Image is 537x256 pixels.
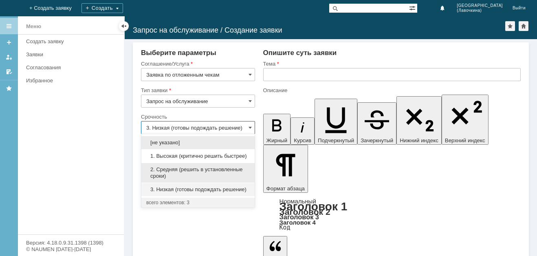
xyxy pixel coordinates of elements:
div: Тип заявки [141,88,253,93]
div: © NAUMEN [DATE]-[DATE] [26,247,116,252]
span: Формат абзаца [266,185,305,192]
span: Верхний индекс [445,137,485,143]
a: Код [280,224,291,231]
span: (Лавочкина) [457,8,503,13]
a: Согласования [23,61,122,74]
button: Нижний индекс [396,96,442,145]
button: Формат абзаца [263,145,308,193]
span: Нижний индекс [400,137,438,143]
button: Подчеркнутый [315,99,357,145]
a: Заявки [23,48,122,61]
a: Заголовок 1 [280,200,348,213]
span: 3. Низкая (готовы подождать решение) [146,186,250,193]
button: Зачеркнутый [357,102,396,145]
button: Курсив [291,117,315,145]
span: Расширенный поиск [409,4,417,11]
span: [GEOGRAPHIC_DATA] [457,3,503,8]
div: Заявки [26,51,119,57]
a: Мои согласования [2,65,15,78]
div: всего элементов: 3 [146,199,250,206]
div: Формат абзаца [263,199,521,230]
div: Скрыть меню [119,21,129,31]
div: Создать [81,3,123,13]
div: Добавить в избранное [505,21,515,31]
span: Жирный [266,137,288,143]
span: 2. Средняя (решить в установленные сроки) [146,166,250,179]
div: Создать заявку [26,38,119,44]
a: Мои заявки [2,51,15,64]
span: [не указано] [146,139,250,146]
div: Сделать домашней страницей [519,21,528,31]
a: Заголовок 4 [280,219,316,226]
span: Курсив [294,137,311,143]
a: Заголовок 2 [280,207,330,216]
button: Жирный [263,114,291,145]
span: 1. Высокая (критично решить быстрее) [146,153,250,159]
a: Создать заявку [23,35,122,48]
button: Верхний индекс [442,95,489,145]
span: Выберите параметры [141,49,216,57]
div: Тема [263,61,519,66]
span: Опишите суть заявки [263,49,337,57]
div: Соглашение/Услуга [141,61,253,66]
a: Заголовок 3 [280,213,319,221]
span: Зачеркнутый [361,137,393,143]
span: Подчеркнутый [318,137,354,143]
a: Нормальный [280,198,316,205]
div: Описание [263,88,519,93]
div: Версия: 4.18.0.9.31.1398 (1398) [26,240,116,245]
a: Создать заявку [2,36,15,49]
div: Запрос на обслуживание / Создание заявки [133,26,505,34]
div: Избранное [26,77,110,84]
div: Срочность [141,114,253,119]
div: Меню [26,22,41,31]
div: Согласования [26,64,119,71]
